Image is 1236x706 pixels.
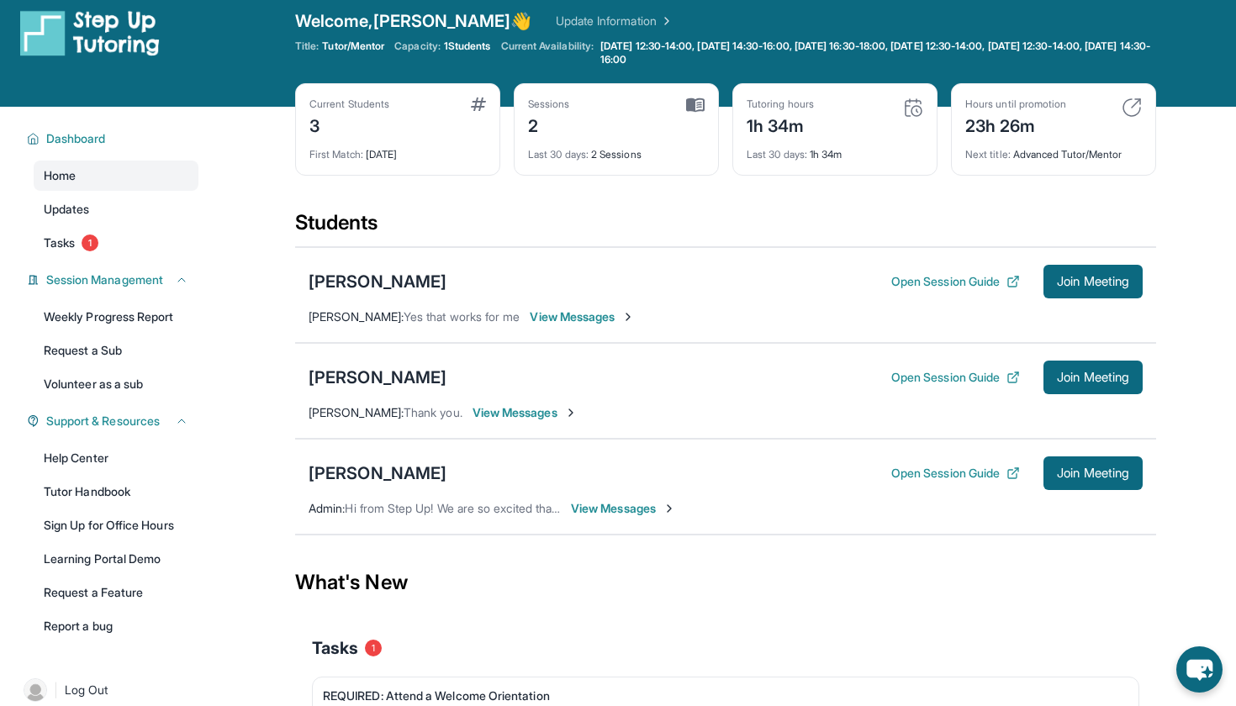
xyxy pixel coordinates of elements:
[309,461,446,485] div: [PERSON_NAME]
[404,405,462,419] span: Thank you.
[65,682,108,698] span: Log Out
[322,40,384,53] span: Tutor/Mentor
[597,40,1156,66] a: [DATE] 12:30-14:00, [DATE] 14:30-16:00, [DATE] 16:30-18:00, [DATE] 12:30-14:00, [DATE] 12:30-14:0...
[295,9,532,33] span: Welcome, [PERSON_NAME] 👋
[747,148,807,161] span: Last 30 days :
[1043,361,1143,394] button: Join Meeting
[747,138,923,161] div: 1h 34m
[1122,97,1142,118] img: card
[34,443,198,473] a: Help Center
[44,234,75,251] span: Tasks
[747,97,814,111] div: Tutoring hours
[44,167,76,184] span: Home
[309,501,345,515] span: Admin :
[295,209,1156,246] div: Students
[528,148,589,161] span: Last 30 days :
[34,369,198,399] a: Volunteer as a sub
[965,148,1011,161] span: Next title :
[1057,372,1129,382] span: Join Meeting
[1043,456,1143,490] button: Join Meeting
[295,545,1156,619] div: What's New
[564,406,578,419] img: Chevron-Right
[312,636,358,660] span: Tasks
[891,465,1020,482] button: Open Session Guide
[1043,265,1143,298] button: Join Meeting
[54,680,58,700] span: |
[965,111,1066,138] div: 23h 26m
[365,640,382,656] span: 1
[528,97,570,111] div: Sessions
[747,111,814,138] div: 1h 34m
[965,138,1142,161] div: Advanced Tutor/Mentor
[34,194,198,224] a: Updates
[323,688,1115,704] div: REQUIRED: Attend a Welcome Orientation
[891,369,1020,386] button: Open Session Guide
[501,40,594,66] span: Current Availability:
[24,678,47,702] img: user-img
[309,97,389,111] div: Current Students
[309,111,389,138] div: 3
[444,40,491,53] span: 1 Students
[44,201,90,218] span: Updates
[903,97,923,118] img: card
[82,234,98,251] span: 1
[34,544,198,574] a: Learning Portal Demo
[34,302,198,332] a: Weekly Progress Report
[309,366,446,389] div: [PERSON_NAME]
[600,40,1153,66] span: [DATE] 12:30-14:00, [DATE] 14:30-16:00, [DATE] 16:30-18:00, [DATE] 12:30-14:00, [DATE] 12:30-14:0...
[686,97,705,113] img: card
[891,273,1020,290] button: Open Session Guide
[40,413,188,429] button: Support & Resources
[1176,646,1223,693] button: chat-button
[309,270,446,293] div: [PERSON_NAME]
[528,111,570,138] div: 2
[46,413,160,429] span: Support & Resources
[34,611,198,641] a: Report a bug
[46,271,163,288] span: Session Management
[473,404,578,421] span: View Messages
[34,477,198,507] a: Tutor Handbook
[34,335,198,366] a: Request a Sub
[295,40,319,53] span: Title:
[309,148,363,161] span: First Match :
[309,138,486,161] div: [DATE]
[394,40,441,53] span: Capacity:
[965,97,1066,111] div: Hours until promotion
[621,310,635,324] img: Chevron-Right
[556,13,673,29] a: Update Information
[1057,468,1129,478] span: Join Meeting
[471,97,486,111] img: card
[530,308,635,325] span: View Messages
[34,161,198,191] a: Home
[404,309,520,324] span: Yes that works for me
[528,138,705,161] div: 2 Sessions
[20,9,160,56] img: logo
[571,500,676,517] span: View Messages
[1057,277,1129,287] span: Join Meeting
[657,13,673,29] img: Chevron Right
[663,502,676,515] img: Chevron-Right
[34,228,198,258] a: Tasks1
[40,271,188,288] button: Session Management
[40,130,188,147] button: Dashboard
[46,130,106,147] span: Dashboard
[34,577,198,608] a: Request a Feature
[34,510,198,540] a: Sign Up for Office Hours
[309,309,404,324] span: [PERSON_NAME] :
[309,405,404,419] span: [PERSON_NAME] :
